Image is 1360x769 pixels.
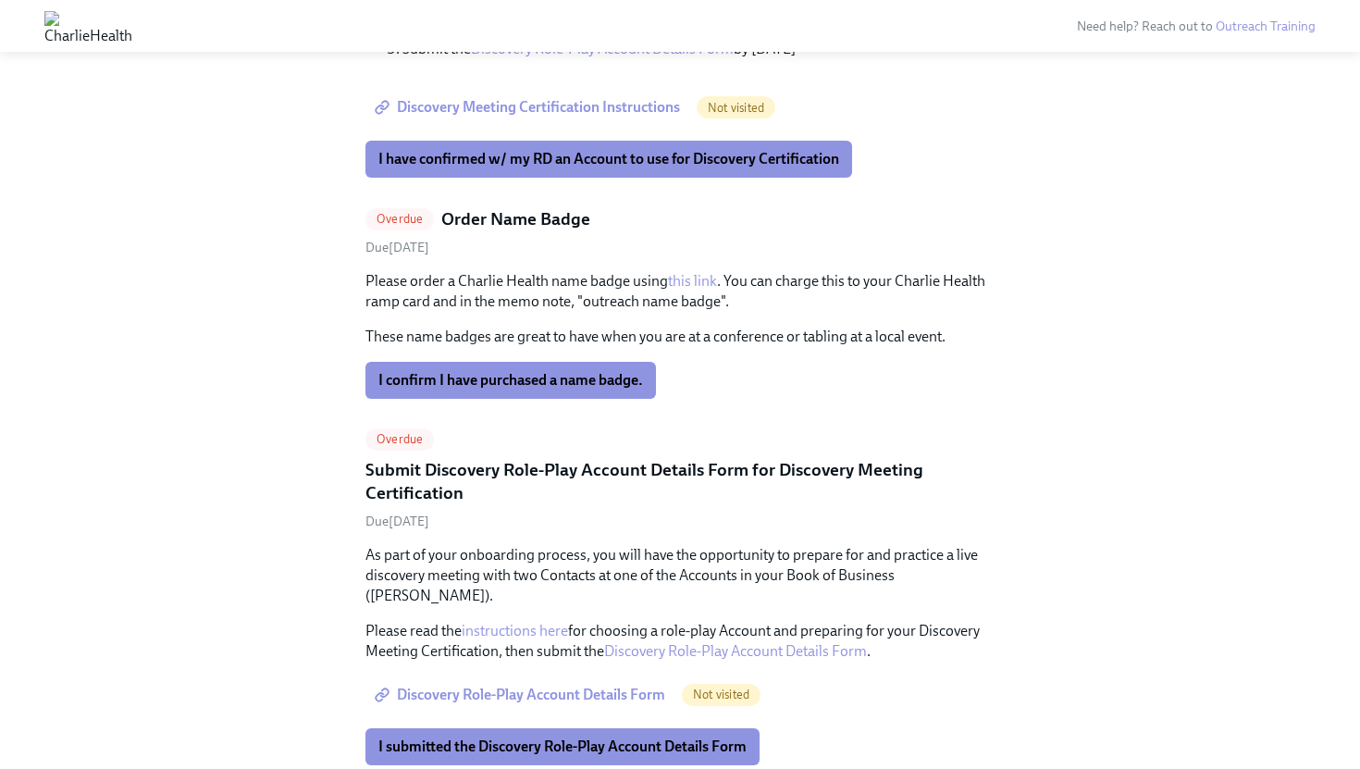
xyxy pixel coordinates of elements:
[378,371,643,390] span: I confirm I have purchased a name badge.
[365,327,995,347] p: These name badges are great to have when you are at a conference or tabling at a local event.
[378,738,747,756] span: I submitted the Discovery Role-Play Account Details Form
[365,676,678,713] a: Discovery Role-Play Account Details Form
[365,514,429,529] span: Friday, August 15th 2025, 10:00 am
[365,432,434,446] span: Overdue
[462,622,568,639] a: instructions here
[682,688,760,701] span: Not visited
[365,545,995,606] p: As part of your onboarding process, you will have the opportunity to prepare for and practice a l...
[365,207,995,256] a: OverdueOrder Name BadgeDue[DATE]
[365,141,852,178] button: I have confirmed w/ my RD an Account to use for Discovery Certification
[697,101,775,115] span: Not visited
[378,150,839,168] span: I have confirmed w/ my RD an Account to use for Discovery Certification
[365,621,995,662] p: Please read the for choosing a role-play Account and preparing for your Discovery Meeting Certifi...
[365,271,995,312] p: Please order a Charlie Health name badge using . You can charge this to your Charlie Health ramp ...
[365,240,429,255] span: Monday, August 18th 2025, 10:00 am
[365,458,995,505] h5: Submit Discovery Role-Play Account Details Form for Discovery Meeting Certification
[668,272,717,290] a: this link
[441,207,590,231] h5: Order Name Badge
[604,642,867,660] a: Discovery Role-Play Account Details Form
[1216,19,1316,34] a: Outreach Training
[378,686,665,704] span: Discovery Role-Play Account Details Form
[365,428,995,530] a: OverdueSubmit Discovery Role-Play Account Details Form for Discovery Meeting CertificationDue[DATE]
[378,98,680,117] span: Discovery Meeting Certification Instructions
[44,11,132,41] img: CharlieHealth
[365,212,434,226] span: Overdue
[365,89,693,126] a: Discovery Meeting Certification Instructions
[1077,19,1316,34] span: Need help? Reach out to
[365,728,760,765] button: I submitted the Discovery Role-Play Account Details Form
[365,362,656,399] button: I confirm I have purchased a name badge.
